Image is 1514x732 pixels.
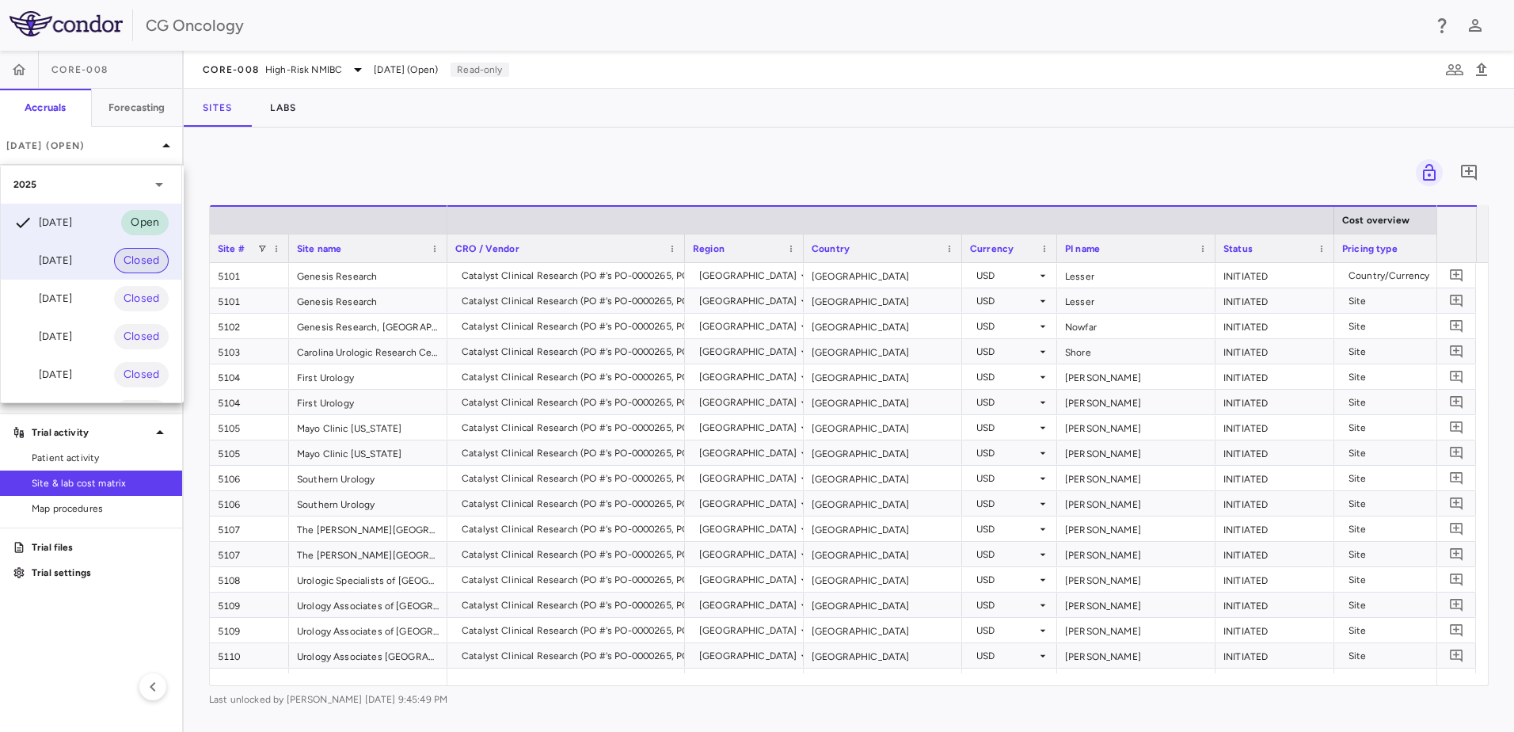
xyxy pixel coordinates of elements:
div: [DATE] [13,251,72,270]
div: [DATE] [13,289,72,308]
div: [DATE] [13,213,72,232]
span: Closed [114,290,169,307]
span: Closed [114,252,169,269]
span: Closed [114,328,169,345]
span: Closed [114,366,169,383]
p: 2025 [13,177,37,192]
div: [DATE] [13,365,72,384]
div: [DATE] [13,327,72,346]
div: 2025 [1,166,181,204]
span: Open [121,214,169,231]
